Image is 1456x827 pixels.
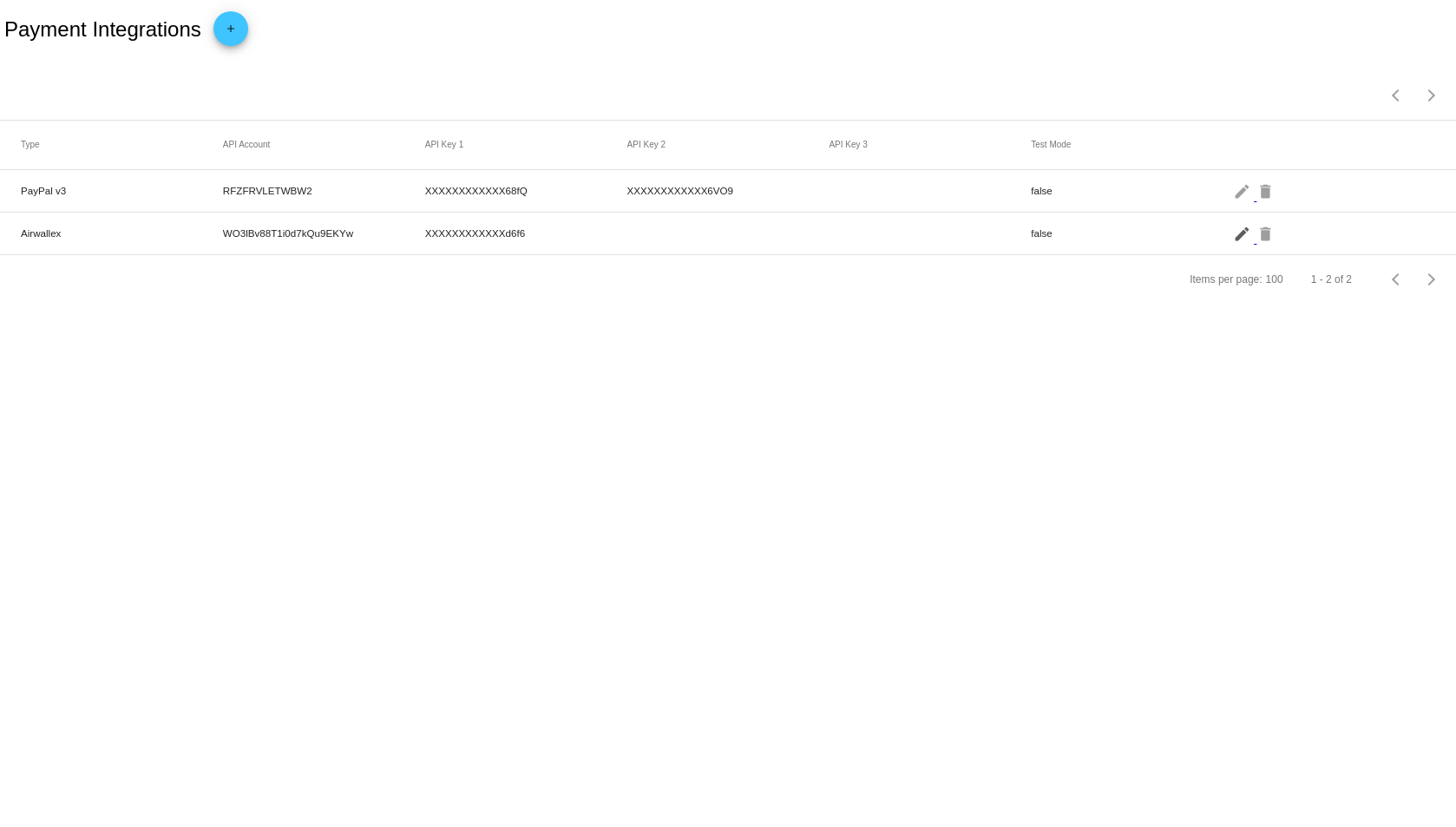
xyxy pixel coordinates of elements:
button: Next page [1414,78,1449,113]
mat-cell: PayPal v3 [21,180,223,200]
mat-cell: WO3lBv88T1i0d7kQu9EKYw [223,223,425,243]
mat-header-cell: API Key 2 [627,140,830,149]
mat-icon: delete [1256,177,1277,204]
mat-icon: edit [1233,220,1254,246]
mat-cell: RFZFRVLETWBW2 [223,180,425,200]
mat-cell: Airwallex [21,223,223,243]
button: Previous page [1380,78,1414,113]
div: Items per page: [1190,273,1262,286]
mat-header-cell: Type [21,140,223,149]
button: Previous page [1380,262,1414,297]
div: 100 [1266,273,1283,286]
mat-cell: false [1031,223,1233,243]
mat-icon: delete [1256,220,1277,246]
mat-cell: XXXXXXXXXXXXd6f6 [425,223,627,243]
mat-cell: XXXXXXXXXXXX6VO9 [627,180,830,200]
mat-icon: edit [1233,177,1254,204]
mat-header-cell: Test Mode [1031,140,1233,149]
div: 1 - 2 of 2 [1311,273,1352,286]
mat-header-cell: API Key 1 [425,140,627,149]
mat-cell: XXXXXXXXXXXX68fQ [425,180,627,200]
button: Next page [1414,262,1449,297]
mat-icon: add [220,23,241,43]
mat-header-cell: API Account [223,140,425,149]
mat-header-cell: API Key 3 [829,140,1031,149]
h2: Payment Integrations [4,17,201,42]
mat-cell: false [1031,180,1233,200]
